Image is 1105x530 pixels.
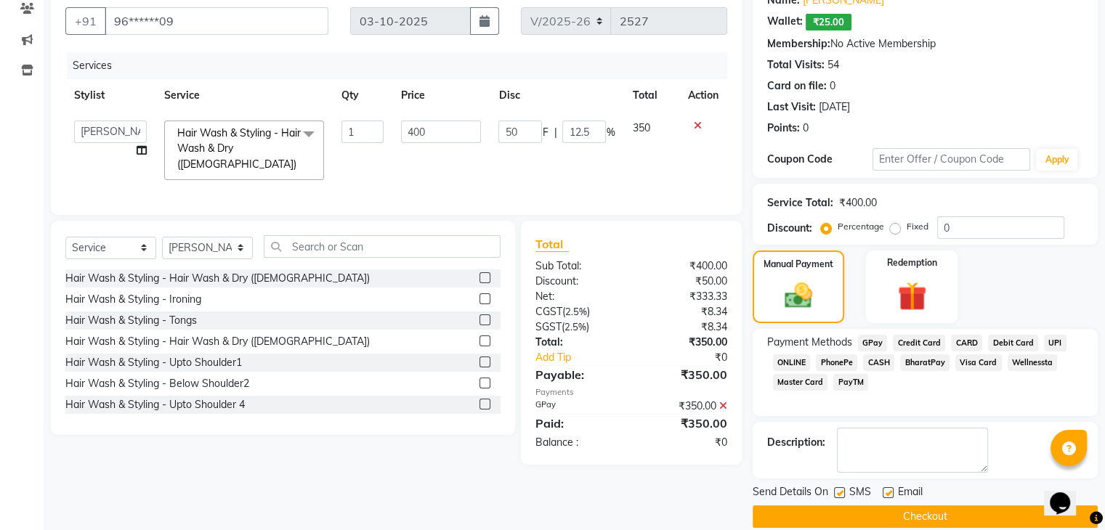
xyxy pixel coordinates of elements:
[525,366,631,383] div: Payable:
[542,125,548,140] span: F
[887,256,937,269] label: Redemption
[767,78,827,94] div: Card on file:
[1008,354,1058,371] span: Wellnessta
[333,79,392,112] th: Qty
[65,292,201,307] div: Hair Wash & Styling - Ironing
[564,321,586,333] span: 2.5%
[155,79,333,112] th: Service
[65,376,249,391] div: Hair Wash & Styling - Below Shoulder2
[900,354,950,371] span: BharatPay
[806,14,851,30] span: ₹25.00
[631,304,738,319] div: ₹8.34
[631,435,738,450] div: ₹0
[816,354,857,371] span: PhonePe
[65,79,155,112] th: Stylist
[177,126,301,171] span: Hair Wash & Styling - Hair Wash & Dry ([DEMOGRAPHIC_DATA])
[623,79,679,112] th: Total
[773,374,828,391] span: Master Card
[65,355,242,370] div: Hair Wash & Styling - Upto Shoulder1
[535,320,562,333] span: SGST
[525,258,631,274] div: Sub Total:
[525,415,631,432] div: Paid:
[767,14,803,30] div: Wallet:
[753,505,1098,528] button: Checkout
[606,125,615,140] span: %
[767,221,812,236] div: Discount:
[631,289,738,304] div: ₹333.33
[554,125,556,140] span: |
[631,319,738,335] div: ₹8.34
[65,271,370,286] div: Hair Wash & Styling - Hair Wash & Dry ([DEMOGRAPHIC_DATA])
[525,289,631,304] div: Net:
[907,220,928,233] label: Fixed
[67,52,738,79] div: Services
[525,304,631,319] div: ( )
[535,237,569,252] span: Total
[898,484,923,502] span: Email
[679,79,727,112] th: Action
[631,399,738,414] div: ₹350.00
[525,335,631,350] div: Total:
[65,334,370,349] div: Hair Wash & Styling - Hair Wash & Dry ([DEMOGRAPHIC_DATA])
[767,335,852,350] span: Payment Methods
[955,354,1002,371] span: Visa Card
[525,319,631,335] div: ( )
[392,79,490,112] th: Price
[819,99,850,115] div: [DATE]
[833,374,868,391] span: PayTM
[764,258,833,271] label: Manual Payment
[827,57,839,73] div: 54
[631,366,738,383] div: ₹350.00
[1044,335,1066,351] span: UPI
[776,280,821,311] img: _cash.svg
[767,195,833,211] div: Service Total:
[565,306,587,317] span: 2.5%
[631,258,738,274] div: ₹400.00
[535,305,562,318] span: CGST
[849,484,871,502] span: SMS
[525,274,631,289] div: Discount:
[525,435,631,450] div: Balance :
[65,397,245,412] div: Hair Wash & Styling - Upto Shoulder 4
[803,121,809,136] div: 0
[535,386,727,399] div: Payments
[889,278,936,314] img: _gift.svg
[858,335,888,351] span: GPay
[296,158,303,171] a: x
[649,350,737,365] div: ₹0
[490,79,623,112] th: Disc
[632,121,649,134] span: 350
[1044,472,1090,515] iframe: chat widget
[951,335,982,351] span: CARD
[767,152,873,167] div: Coupon Code
[525,350,649,365] a: Add Tip
[65,313,197,328] div: Hair Wash & Styling - Tongs
[767,99,816,115] div: Last Visit:
[863,354,894,371] span: CASH
[65,7,106,35] button: +91
[767,36,830,52] div: Membership:
[767,57,825,73] div: Total Visits:
[830,78,835,94] div: 0
[631,274,738,289] div: ₹50.00
[767,435,825,450] div: Description:
[988,335,1038,351] span: Debit Card
[525,399,631,414] div: GPay
[767,36,1083,52] div: No Active Membership
[1036,149,1077,171] button: Apply
[893,335,945,351] span: Credit Card
[264,235,501,258] input: Search or Scan
[753,484,828,502] span: Send Details On
[838,220,884,233] label: Percentage
[773,354,811,371] span: ONLINE
[839,195,877,211] div: ₹400.00
[631,335,738,350] div: ₹350.00
[873,148,1031,171] input: Enter Offer / Coupon Code
[105,7,328,35] input: Search by Name/Mobile/Email/Code
[767,121,800,136] div: Points:
[631,415,738,432] div: ₹350.00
